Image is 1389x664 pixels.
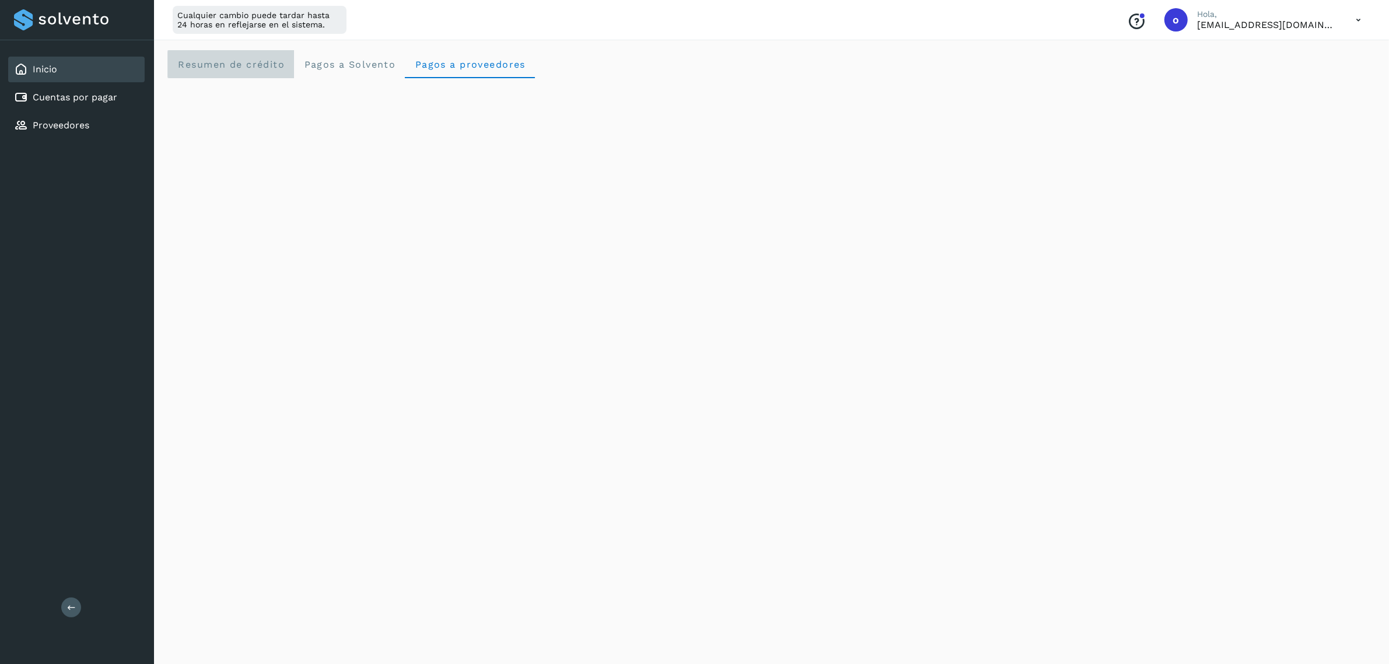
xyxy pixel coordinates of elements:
[177,59,285,70] span: Resumen de crédito
[33,64,57,75] a: Inicio
[1197,19,1337,30] p: orlando@rfllogistics.com.mx
[1197,9,1337,19] p: Hola,
[303,59,396,70] span: Pagos a Solvento
[173,6,347,34] div: Cualquier cambio puede tardar hasta 24 horas en reflejarse en el sistema.
[8,113,145,138] div: Proveedores
[33,92,117,103] a: Cuentas por pagar
[414,59,526,70] span: Pagos a proveedores
[8,57,145,82] div: Inicio
[8,85,145,110] div: Cuentas por pagar
[33,120,89,131] a: Proveedores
